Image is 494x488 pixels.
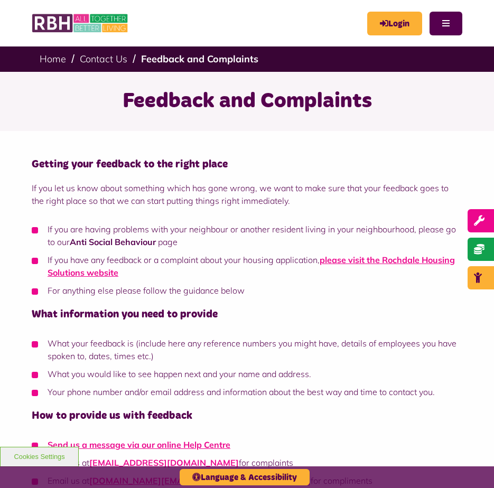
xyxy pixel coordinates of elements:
[32,337,462,362] li: What your feedback is (include here any reference numbers you might have, details of employees yo...
[367,12,422,35] a: MyRBH
[40,53,66,65] a: Home
[32,223,462,248] li: If you are having problems with your neighbour or another resident living in your neighbourhood, ...
[430,12,462,35] button: Navigation
[32,157,462,171] h4: Getting your feedback to the right place
[32,254,462,279] li: If you have any feedback or a complaint about your housing application,
[32,368,462,380] li: What you would like to see happen next and your name and address.
[32,11,129,36] img: RBH
[70,237,156,247] a: Anti Social Behaviour
[32,307,462,321] h4: What information you need to provide
[180,469,310,485] button: Language & Accessibility
[89,457,239,468] a: [EMAIL_ADDRESS][DOMAIN_NAME]
[80,53,127,65] a: Contact Us
[13,88,481,115] h1: Feedback and Complaints
[48,439,230,450] a: Send us a message via our online Help Centre
[32,284,462,297] li: For anything else please follow the guidance below
[32,456,462,469] li: Email us at for complaints
[32,182,462,207] p: If you let us know about something which has gone wrong, we want to make sure that your feedback ...
[32,386,462,398] li: Your phone number and/or email address and information about the best way and time to contact you.
[141,53,258,65] a: Feedback and Complaints
[446,440,494,488] iframe: Netcall Web Assistant for live chat
[32,409,462,423] h4: How to provide us with feedback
